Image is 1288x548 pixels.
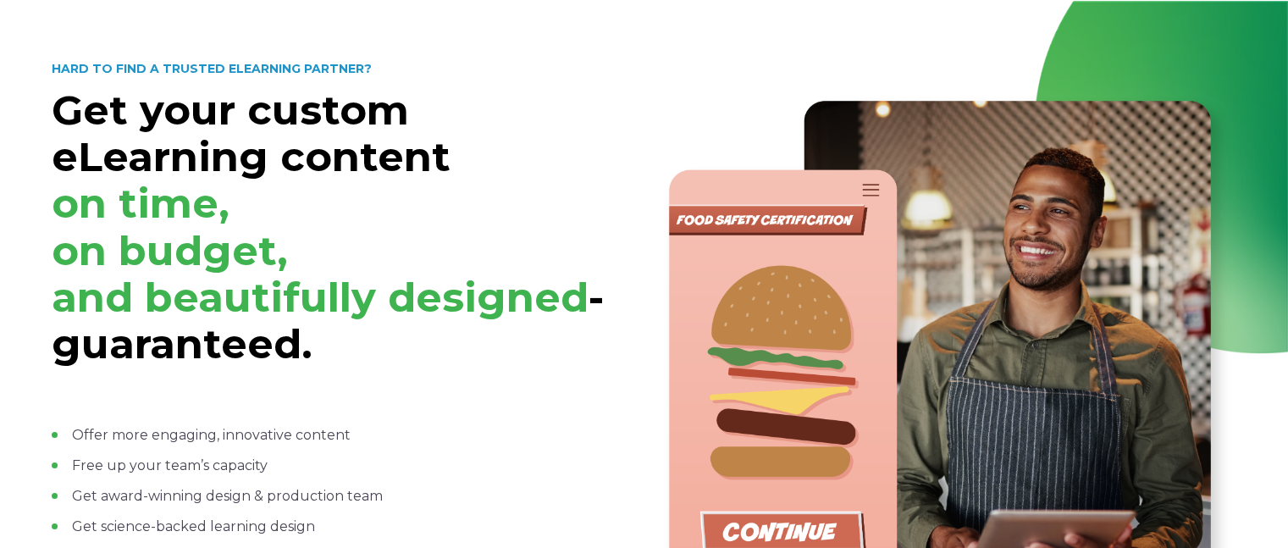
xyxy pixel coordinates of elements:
[52,456,629,476] li: Free up your team’s capacity
[52,517,629,537] li: Get science-backed learning design
[52,425,629,446] li: Offer more engaging, innovative content
[52,273,589,322] span: and beautifully designed
[52,61,372,76] strong: HARD TO FIND A TRUSTED ELEARNING PARTNER?
[52,226,288,275] span: on budget,
[52,179,229,228] span: on time,
[52,486,629,506] li: Get award-winning design & production team
[52,86,604,368] strong: Get your custom eLearning content -guaranteed.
